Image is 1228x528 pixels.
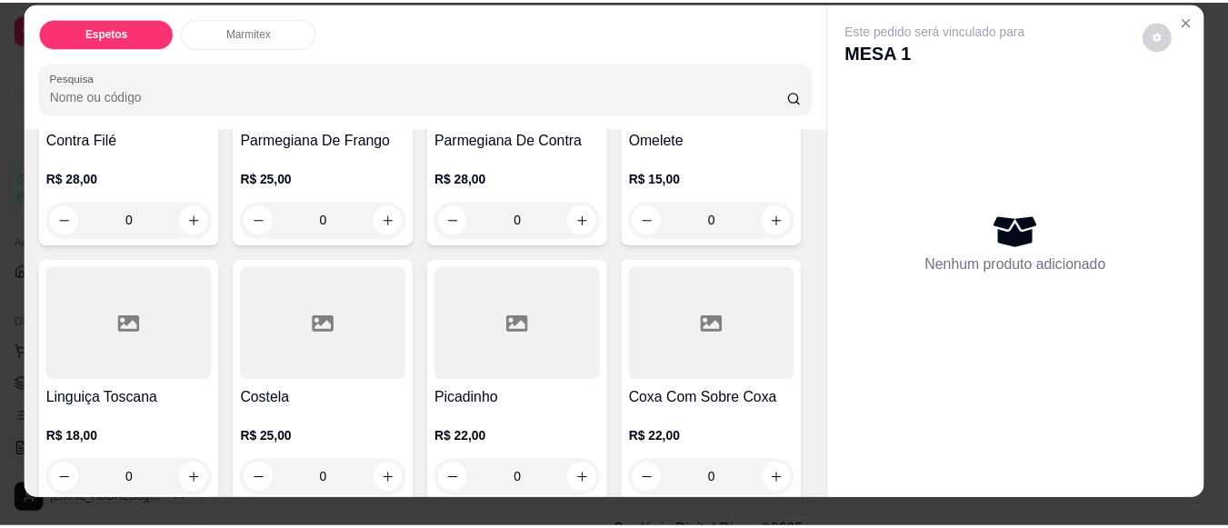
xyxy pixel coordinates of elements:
[439,169,606,187] p: R$ 28,00
[439,129,606,151] h4: Parmegiana De Contra
[635,169,803,187] p: R$ 15,00
[243,388,410,410] h4: Costela
[574,205,603,234] button: increase-product-quantity
[46,129,214,151] h4: Contra Filé
[246,464,275,493] button: decrease-product-quantity
[1155,21,1184,50] button: decrease-product-quantity
[1184,6,1213,35] button: Close
[246,205,275,234] button: decrease-product-quantity
[46,169,214,187] p: R$ 28,00
[50,86,795,105] input: Pesquisa
[770,205,799,234] button: increase-product-quantity
[243,428,410,446] p: R$ 25,00
[46,428,214,446] p: R$ 18,00
[243,129,410,151] h4: Parmegiana De Frango
[243,169,410,187] p: R$ 25,00
[854,39,1036,65] p: MESA 1
[443,464,472,493] button: decrease-product-quantity
[46,388,214,410] h4: Linguiça Toscana
[86,25,129,40] p: Espetos
[935,254,1118,275] p: Nenhum produto adicionado
[229,25,274,40] p: Marmitex
[377,464,406,493] button: increase-product-quantity
[50,69,101,85] label: Pesquisa
[439,428,606,446] p: R$ 22,00
[635,388,803,410] h4: Coxa Com Sobre Coxa
[377,205,406,234] button: increase-product-quantity
[50,464,79,493] button: decrease-product-quantity
[639,205,668,234] button: decrease-product-quantity
[50,205,79,234] button: decrease-product-quantity
[181,464,210,493] button: increase-product-quantity
[181,205,210,234] button: increase-product-quantity
[439,388,606,410] h4: Picadinho
[639,464,668,493] button: decrease-product-quantity
[635,129,803,151] h4: Omelete
[770,464,799,493] button: increase-product-quantity
[854,21,1036,39] p: Este pedido será vinculado para
[635,428,803,446] p: R$ 22,00
[443,205,472,234] button: decrease-product-quantity
[574,464,603,493] button: increase-product-quantity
